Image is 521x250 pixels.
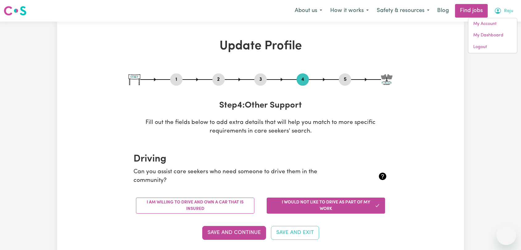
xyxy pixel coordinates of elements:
[4,5,27,16] img: Careseekers logo
[326,4,373,17] button: How it works
[133,168,345,186] p: Can you assist care seekers who need someone to drive them in the community?
[4,4,27,18] a: Careseekers logo
[455,4,488,18] a: Find jobs
[468,18,517,53] div: My Account
[254,76,267,84] button: Go to step 3
[271,226,319,240] button: Save and Exit
[468,30,517,41] a: My Dashboard
[297,76,309,84] button: Go to step 4
[504,8,513,14] span: Raju
[496,225,516,245] iframe: Button to launch messaging window
[291,4,326,17] button: About us
[129,39,392,54] h1: Update Profile
[133,153,388,165] h2: Driving
[267,198,385,214] button: I would not like to drive as part of my work
[339,76,351,84] button: Go to step 5
[468,18,517,30] a: My Account
[136,198,254,214] button: I am willing to drive and own a car that is insured
[433,4,453,18] a: Blog
[129,118,392,136] p: Fill out the fields below to add extra details that will help you match to more specific requirem...
[202,226,266,240] button: Save and Continue
[212,76,225,84] button: Go to step 2
[129,100,392,111] h3: Step 4 : Other Support
[490,4,517,17] button: My Account
[170,76,183,84] button: Go to step 1
[468,41,517,53] a: Logout
[373,4,433,17] button: Safety & resources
